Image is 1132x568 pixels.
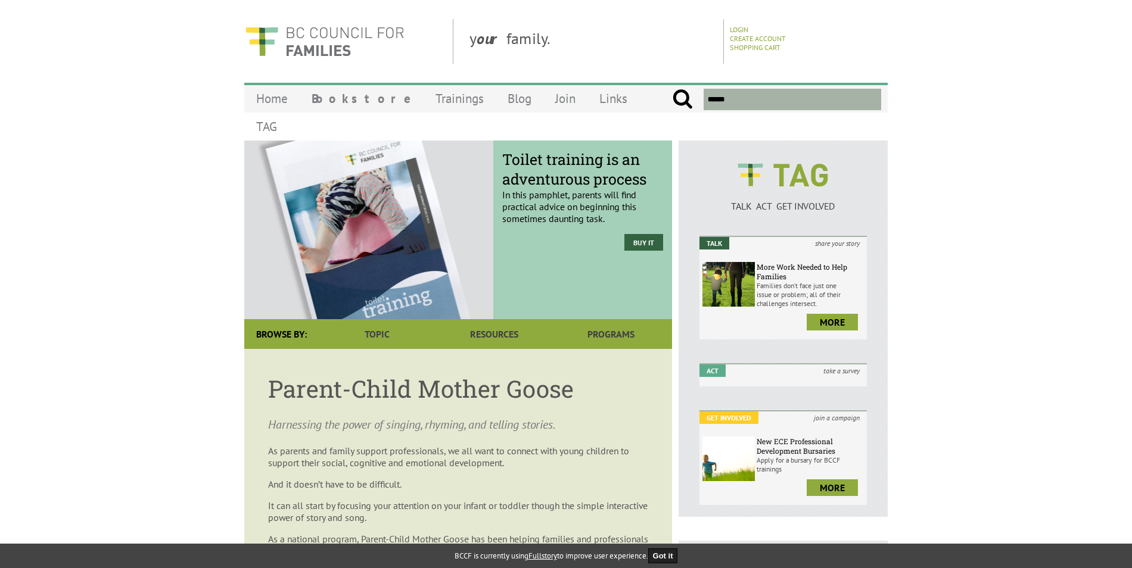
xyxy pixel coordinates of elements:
p: And it doesn’t have to be difficult. [268,478,648,490]
a: Home [244,85,300,113]
a: Buy it [624,234,663,251]
p: Families don’t face just one issue or problem; all of their challenges intersect. [757,281,864,308]
h6: New ECE Professional Development Bursaries [757,436,864,455]
i: take a survey [816,364,867,377]
img: BC Council for FAMILIES [244,19,405,64]
span: Toilet training is an adventurous process [502,149,663,189]
em: Talk [699,237,729,249]
a: Programs [553,319,670,349]
em: Get Involved [699,411,758,424]
a: TAG [244,113,289,141]
a: Resources [436,319,552,349]
img: BCCF's TAG Logo [729,152,836,198]
a: Links [587,85,639,113]
a: Trainings [424,85,496,113]
i: share your story [808,237,867,249]
a: Login [730,25,748,34]
p: As parents and family support professionals, we all want to connect with young children to suppor... [268,445,648,469]
a: Shopping Cart [730,43,780,52]
a: Blog [496,85,543,113]
a: more [807,479,858,496]
div: y family. [460,19,724,64]
a: Fullstory [528,551,557,561]
a: Join [543,85,587,113]
p: It can all start by focusing your attention on your infant or toddler though the simple interacti... [268,500,648,523]
a: TALK ACT GET INVOLVED [699,188,867,212]
button: Got it [648,548,678,563]
p: In this pamphlet, parents will find practical advice on beginning this sometimes daunting task. [502,159,663,224]
a: Bookstore [300,85,424,113]
a: Topic [319,319,436,349]
p: TALK ACT GET INVOLVED [699,200,867,212]
h6: More Work Needed to Help Families [757,262,864,281]
p: Harnessing the power of singing, rhyming, and telling stories. [268,416,648,433]
a: Create Account [730,34,786,43]
em: Act [699,364,726,377]
a: more [807,314,858,330]
p: Apply for a bursary for BCCF trainings [757,455,864,473]
h1: Parent-Child Mother Goose [268,373,648,404]
strong: our [477,29,506,48]
i: join a campaign [807,411,867,424]
input: Submit [672,89,693,110]
div: Browse By: [244,319,319,349]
